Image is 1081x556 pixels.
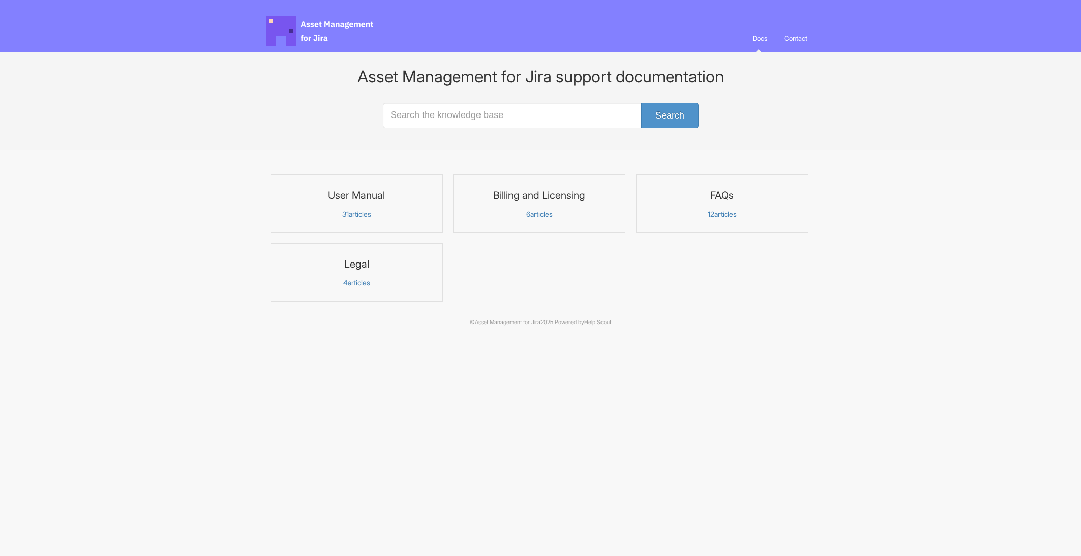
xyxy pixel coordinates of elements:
[708,210,714,218] span: 12
[745,24,775,52] a: Docs
[460,210,619,219] p: articles
[271,174,443,233] a: User Manual 31articles
[383,103,698,128] input: Search the knowledge base
[453,174,625,233] a: Billing and Licensing 6articles
[655,110,684,121] span: Search
[266,318,815,327] p: © 2025.
[636,174,808,233] a: FAQs 12articles
[277,210,436,219] p: articles
[277,257,436,271] h3: Legal
[776,24,815,52] a: Contact
[643,210,802,219] p: articles
[342,210,349,218] span: 31
[526,210,530,218] span: 6
[641,103,699,128] button: Search
[266,16,375,46] span: Asset Management for Jira Docs
[475,319,540,326] a: Asset Management for Jira
[277,278,436,287] p: articles
[555,319,611,326] span: Powered by
[643,189,802,202] h3: FAQs
[343,278,348,287] span: 4
[277,189,436,202] h3: User Manual
[584,319,611,326] a: Help Scout
[460,189,619,202] h3: Billing and Licensing
[271,243,443,302] a: Legal 4articles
